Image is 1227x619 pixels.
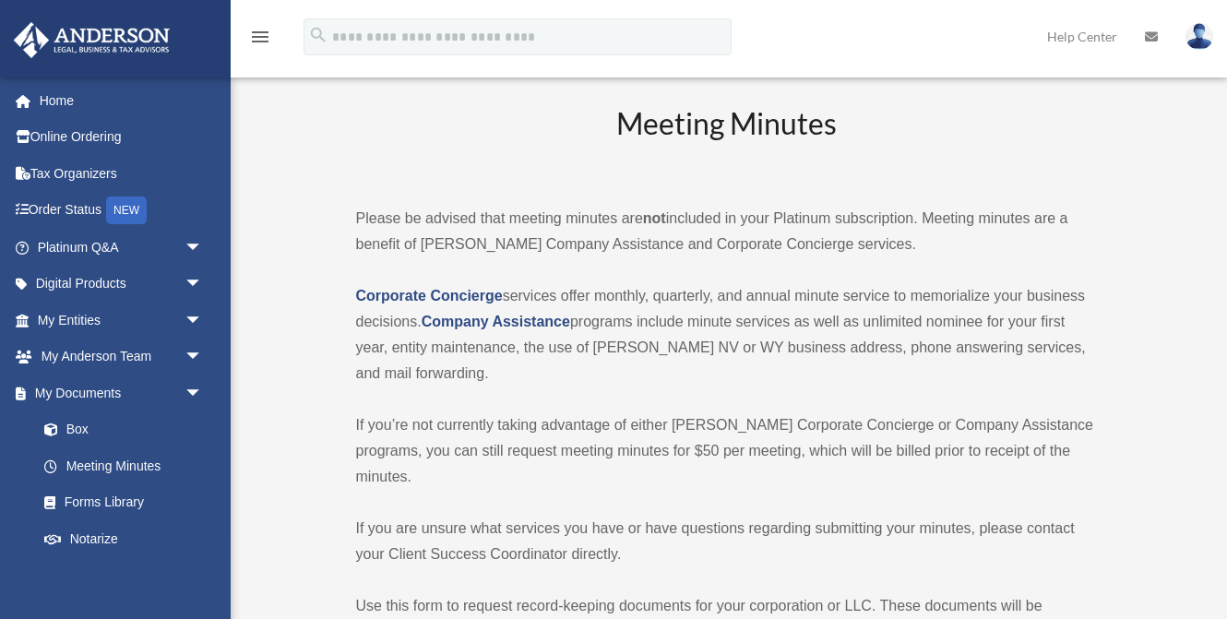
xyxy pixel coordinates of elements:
[13,302,231,339] a: My Entitiesarrow_drop_down
[1185,23,1213,50] img: User Pic
[13,557,231,594] a: Online Learningarrow_drop_down
[185,557,221,595] span: arrow_drop_down
[13,229,231,266] a: Platinum Q&Aarrow_drop_down
[643,210,666,226] strong: not
[8,22,175,58] img: Anderson Advisors Platinum Portal
[356,288,503,304] a: Corporate Concierge
[26,520,231,557] a: Notarize
[356,412,1098,490] p: If you’re not currently taking advantage of either [PERSON_NAME] Corporate Concierge or Company A...
[13,339,231,375] a: My Anderson Teamarrow_drop_down
[13,119,231,156] a: Online Ordering
[249,26,271,48] i: menu
[185,339,221,376] span: arrow_drop_down
[356,206,1098,257] p: Please be advised that meeting minutes are included in your Platinum subscription. Meeting minute...
[356,103,1098,180] h2: Meeting Minutes
[13,192,231,230] a: Order StatusNEW
[185,266,221,304] span: arrow_drop_down
[308,25,328,45] i: search
[26,484,231,521] a: Forms Library
[26,411,231,448] a: Box
[422,314,570,329] a: Company Assistance
[356,283,1098,387] p: services offer monthly, quarterly, and annual minute service to memorialize your business decisio...
[185,302,221,339] span: arrow_drop_down
[13,82,231,119] a: Home
[185,229,221,267] span: arrow_drop_down
[356,516,1098,567] p: If you are unsure what services you have or have questions regarding submitting your minutes, ple...
[26,447,221,484] a: Meeting Minutes
[106,196,147,224] div: NEW
[13,266,231,303] a: Digital Productsarrow_drop_down
[249,32,271,48] a: menu
[185,375,221,412] span: arrow_drop_down
[13,155,231,192] a: Tax Organizers
[13,375,231,411] a: My Documentsarrow_drop_down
